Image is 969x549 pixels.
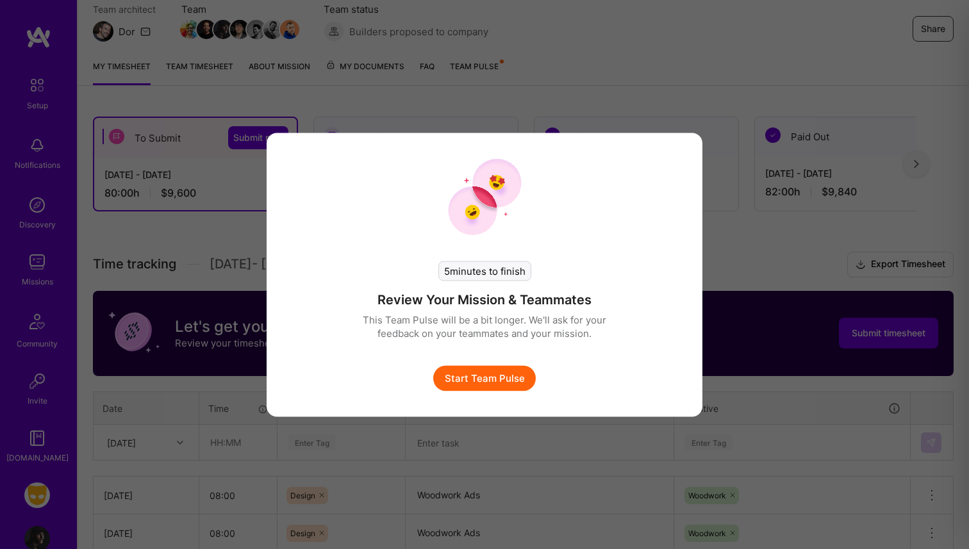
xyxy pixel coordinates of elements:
[433,365,536,391] button: Start Team Pulse
[377,291,592,307] h4: Review Your Mission & Teammates
[438,261,531,281] div: 5 minutes to finish
[267,133,702,416] div: modal
[344,313,625,340] p: This Team Pulse will be a bit longer. We'll ask for your feedback on your teammates and your miss...
[448,158,522,235] img: team pulse start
